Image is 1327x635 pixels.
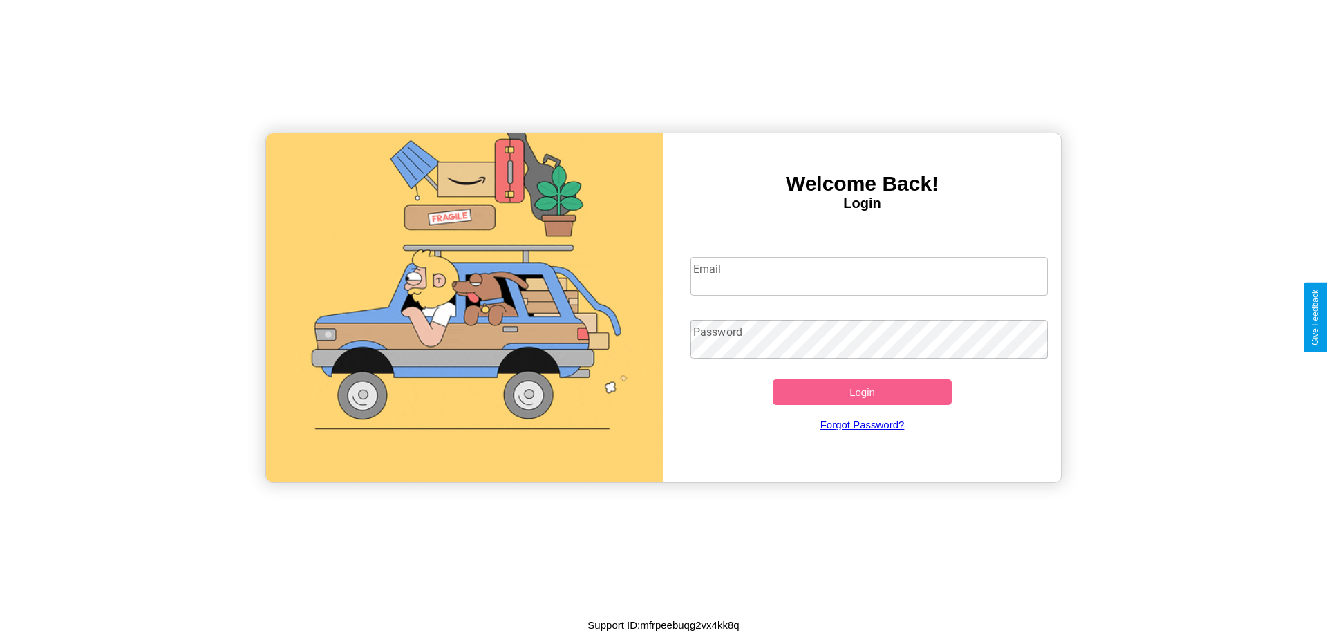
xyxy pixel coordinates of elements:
[684,405,1042,444] a: Forgot Password?
[663,172,1061,196] h3: Welcome Back!
[1310,290,1320,345] div: Give Feedback
[587,616,739,634] p: Support ID: mfrpeebuqg2vx4kk8q
[266,133,663,482] img: gif
[663,196,1061,211] h4: Login
[773,379,952,405] button: Login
